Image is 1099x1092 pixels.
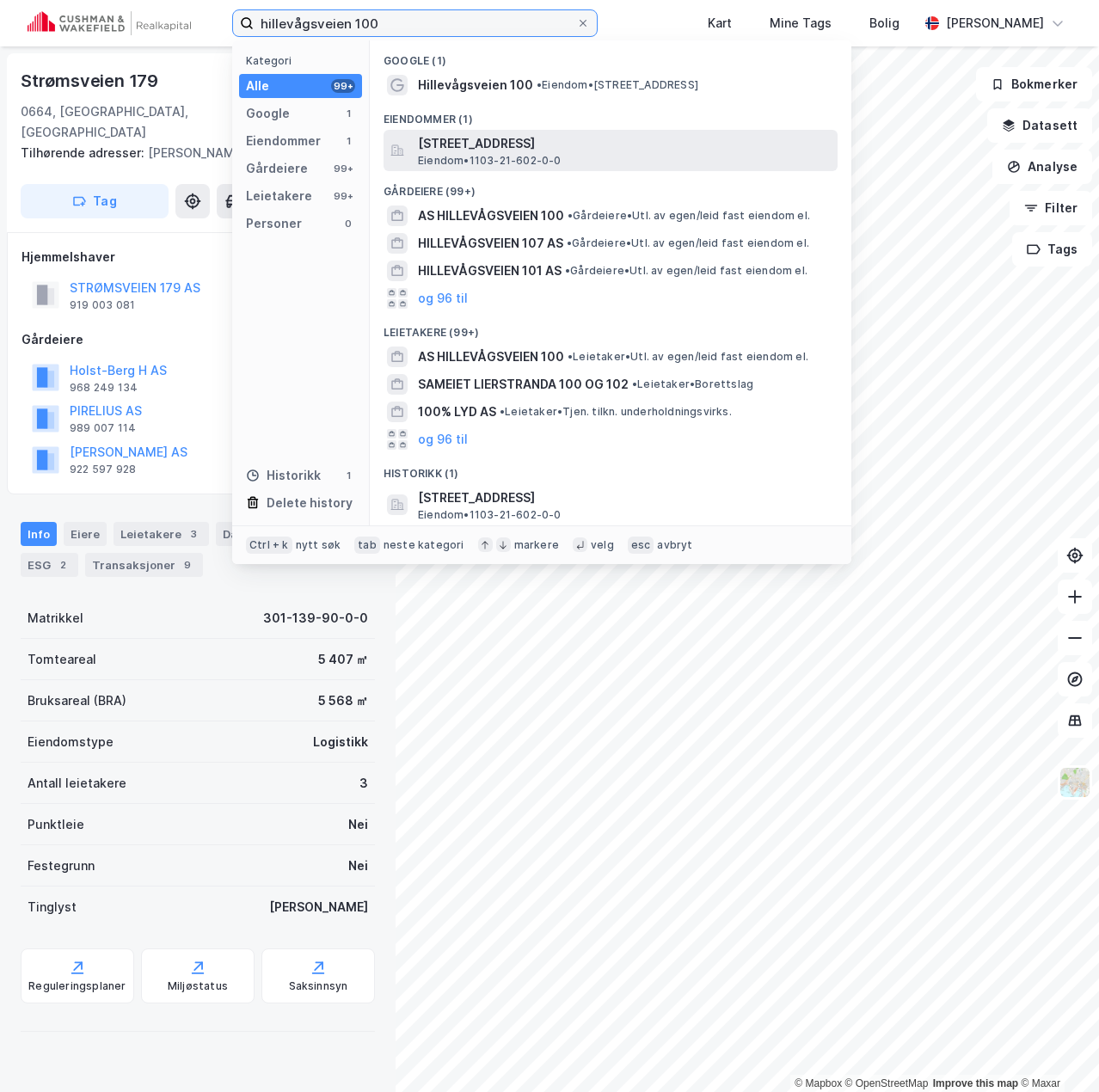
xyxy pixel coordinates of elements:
[267,493,353,513] div: Delete history
[568,209,573,222] span: •
[246,131,321,151] div: Eiendommer
[1059,766,1091,799] img: Z
[246,213,302,234] div: Personer
[21,247,374,267] div: Hjemmelshaver
[565,264,570,277] span: •
[418,488,831,508] span: [STREET_ADDRESS]
[28,897,77,917] div: Tinglyst
[28,690,126,711] div: Bruksareal (BRA)
[418,233,563,254] span: HILLEVÅGSVEIEN 107 AS
[70,298,135,312] div: 919 003 081
[269,897,368,917] div: [PERSON_NAME]
[331,162,355,175] div: 99+
[21,184,169,218] button: Tag
[370,453,851,484] div: Historikk (1)
[318,690,368,711] div: 5 568 ㎡
[567,236,572,249] span: •
[85,553,203,577] div: Transaksjoner
[348,856,368,876] div: Nei
[418,133,831,154] span: [STREET_ADDRESS]
[418,429,468,450] button: og 96 til
[28,979,126,993] div: Reguleringsplaner
[21,67,162,95] div: Strømsveien 179
[370,312,851,343] div: Leietakere (99+)
[418,347,564,367] span: AS HILLEVÅGSVEIEN 100
[331,189,355,203] div: 99+
[70,421,136,435] div: 989 007 114
[28,814,84,835] div: Punktleie
[70,381,138,395] div: 968 249 134
[246,186,312,206] div: Leietakere
[628,537,654,554] div: esc
[1012,232,1092,267] button: Tags
[246,54,362,67] div: Kategori
[70,463,136,476] div: 922 597 928
[348,814,368,835] div: Nei
[341,107,355,120] div: 1
[21,101,243,143] div: 0664, [GEOGRAPHIC_DATA], [GEOGRAPHIC_DATA]
[246,537,292,554] div: Ctrl + k
[263,608,368,629] div: 301-139-90-0-0
[185,525,202,543] div: 3
[500,405,732,419] span: Leietaker • Tjen. tilkn. underholdningsvirks.
[1013,1009,1099,1092] iframe: Chat Widget
[514,538,559,552] div: markere
[313,732,368,752] div: Logistikk
[537,78,542,91] span: •
[28,11,191,35] img: cushman-wakefield-realkapital-logo.202ea83816669bd177139c58696a8fa1.svg
[384,538,464,552] div: neste kategori
[632,377,637,390] span: •
[568,209,810,223] span: Gårdeiere • Utl. av egen/leid fast eiendom el.
[28,773,126,794] div: Antall leietakere
[992,150,1092,184] button: Analyse
[54,556,71,574] div: 2
[64,522,107,546] div: Eiere
[933,1077,1018,1089] a: Improve this map
[500,405,505,418] span: •
[795,1077,842,1089] a: Mapbox
[1013,1009,1099,1092] div: Kontrollprogram for chat
[28,732,114,752] div: Eiendomstype
[567,236,809,250] span: Gårdeiere • Utl. av egen/leid fast eiendom el.
[216,522,280,546] div: Datasett
[21,329,374,350] div: Gårdeiere
[418,154,562,168] span: Eiendom • 1103-21-602-0-0
[418,508,562,522] span: Eiendom • 1103-21-602-0-0
[21,145,148,160] span: Tilhørende adresser:
[370,99,851,130] div: Eiendommer (1)
[976,67,1092,101] button: Bokmerker
[28,608,83,629] div: Matrikkel
[28,649,96,670] div: Tomteareal
[28,856,95,876] div: Festegrunn
[246,103,290,124] div: Google
[568,350,573,363] span: •
[246,158,308,179] div: Gårdeiere
[21,553,78,577] div: ESG
[246,76,269,96] div: Alle
[289,979,348,993] div: Saksinnsyn
[708,13,732,34] div: Kart
[418,75,533,95] span: Hillevågsveien 100
[370,171,851,202] div: Gårdeiere (99+)
[296,538,341,552] div: nytt søk
[418,206,564,226] span: AS HILLEVÅGSVEIEN 100
[418,374,629,395] span: SAMEIET LIERSTRANDA 100 OG 102
[341,217,355,230] div: 0
[354,537,380,554] div: tab
[845,1077,929,1089] a: OpenStreetMap
[987,108,1092,143] button: Datasett
[869,13,899,34] div: Bolig
[657,538,692,552] div: avbryt
[1010,191,1092,225] button: Filter
[179,556,196,574] div: 9
[632,377,753,391] span: Leietaker • Borettslag
[341,469,355,482] div: 1
[418,288,468,309] button: og 96 til
[537,78,698,92] span: Eiendom • [STREET_ADDRESS]
[568,350,808,364] span: Leietaker • Utl. av egen/leid fast eiendom el.
[341,134,355,148] div: 1
[359,773,368,794] div: 3
[946,13,1044,34] div: [PERSON_NAME]
[21,143,361,163] div: [PERSON_NAME] Vei 4
[254,10,576,36] input: Søk på adresse, matrikkel, gårdeiere, leietakere eller personer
